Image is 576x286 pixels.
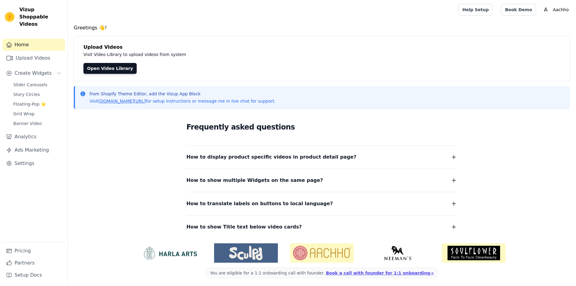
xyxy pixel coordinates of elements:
img: HarlaArts [138,246,202,260]
p: Aachho [551,4,571,15]
a: Help Setup [458,4,493,15]
a: Floating-Pop ⭐ [10,100,65,108]
img: Aachho [290,243,354,263]
a: Ads Marketing [2,144,65,156]
span: Floating-Pop ⭐ [13,101,46,107]
button: How to translate labels on buttons to local language? [187,199,457,208]
img: Neeman's [366,246,430,260]
span: Banner Video [13,120,42,127]
p: Visit Video Library to upload videos from system [83,51,354,58]
span: How to display product specific videos in product detail page? [187,153,356,161]
a: Home [2,39,65,51]
span: How to show Title text below video cards? [187,223,302,231]
img: Sculpd US [214,246,278,260]
a: Analytics [2,131,65,143]
a: Partners [2,257,65,269]
span: Story Circles [13,91,40,97]
button: A Aachho [541,4,571,15]
span: How to translate labels on buttons to local language? [187,199,333,208]
h4: Upload Videos [83,44,560,51]
span: Slider Carousels [13,82,47,88]
span: Vizup Shoppable Videos [19,6,63,28]
p: from Shopify Theme Editor, add the Vizup App Block [89,91,275,97]
text: A [544,7,548,13]
a: Open Video Library [83,63,137,74]
a: Story Circles [10,90,65,99]
a: Slider Carousels [10,81,65,89]
a: Setup Docs [2,269,65,281]
button: Create Widgets [2,67,65,79]
button: How to display product specific videos in product detail page? [187,153,457,161]
a: Upload Videos [2,52,65,64]
button: How to show multiple Widgets on the same page? [187,176,457,185]
a: Banner Video [10,119,65,128]
img: Vizup [5,12,15,22]
span: Create Widgets [15,70,52,77]
p: Visit for setup instructions or message me in live chat for support. [89,98,275,104]
a: Pricing [2,245,65,257]
h2: Frequently asked questions [187,121,457,133]
a: [DOMAIN_NAME][URL] [99,99,146,104]
a: Settings [2,157,65,169]
a: Book Demo [501,4,536,15]
button: How to show Title text below video cards? [187,223,457,231]
a: Grid Wrap [10,110,65,118]
span: Grid Wrap [13,111,34,117]
img: Soulflower [442,243,506,263]
h4: Greetings 👋! [74,24,570,31]
a: Book a call with founder for 1:1 onboarding [326,271,434,275]
span: How to show multiple Widgets on the same page? [187,176,323,185]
